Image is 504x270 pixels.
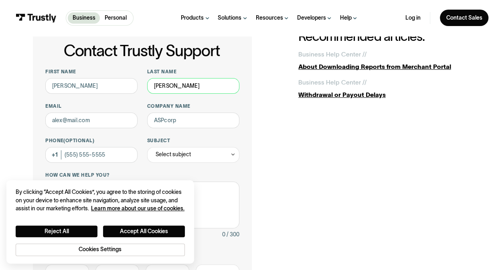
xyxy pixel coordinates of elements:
[63,138,94,143] span: (Optional)
[103,226,185,237] button: Accept All Cookies
[16,14,57,22] img: Trustly Logo
[68,12,100,24] a: Business
[298,78,364,87] div: Business Help Center /
[147,78,239,94] input: Howard
[181,14,204,22] div: Products
[364,78,366,87] div: /
[45,103,138,109] label: Email
[298,90,471,99] div: Withdrawal or Payout Delays
[440,10,488,26] a: Contact Sales
[45,69,138,75] label: First name
[222,230,225,239] div: 0
[44,42,239,59] h1: Contact Trustly Support
[298,30,471,43] h2: Recommended articles:
[45,113,138,128] input: alex@mail.com
[147,137,239,144] label: Subject
[45,172,239,178] label: How can we help you?
[147,113,239,128] input: ASPcorp
[147,103,239,109] label: Company name
[255,14,283,22] div: Resources
[16,188,185,256] div: Privacy
[147,69,239,75] label: Last name
[156,150,191,159] div: Select subject
[446,14,482,22] div: Contact Sales
[16,226,97,237] button: Reject All
[227,230,239,239] div: / 300
[91,206,184,212] a: More information about your privacy, opens in a new tab
[16,258,48,267] ul: Language list
[45,78,138,94] input: Alex
[298,78,471,100] a: Business Help Center //Withdrawal or Payout Delays
[147,147,239,163] div: Select subject
[100,12,131,24] a: Personal
[45,147,138,163] input: (555) 555-5555
[298,50,364,59] div: Business Help Center /
[298,50,471,72] a: Business Help Center //About Downloading Reports from Merchant Portal
[340,14,352,22] div: Help
[45,137,138,144] label: Phone
[73,14,95,22] p: Business
[16,244,185,256] button: Cookies Settings
[105,14,127,22] p: Personal
[298,62,471,71] div: About Downloading Reports from Merchant Portal
[297,14,326,22] div: Developers
[16,188,185,213] div: By clicking “Accept All Cookies”, you agree to the storing of cookies on your device to enhance s...
[6,180,194,264] div: Cookie banner
[364,50,366,59] div: /
[8,258,48,267] aside: Language selected: English (United States)
[218,14,241,22] div: Solutions
[405,14,421,22] a: Log in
